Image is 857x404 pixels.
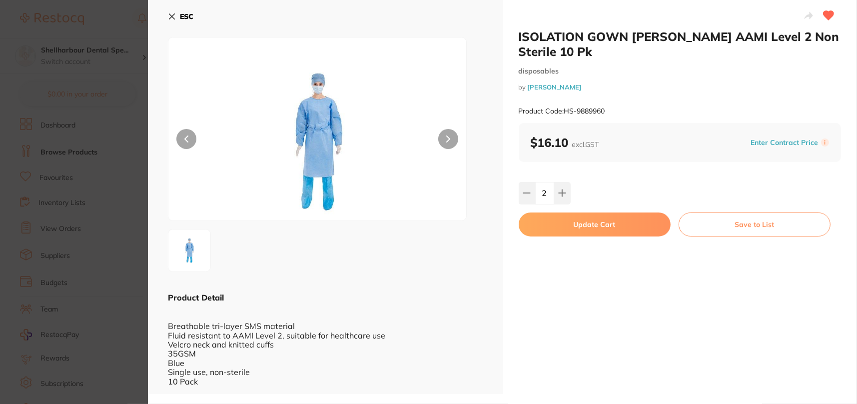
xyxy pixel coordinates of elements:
[168,303,483,386] div: Breathable tri-layer SMS material Fluid resistant to AAMI Level 2, suitable for healthcare use Ve...
[679,212,831,236] button: Save to List
[228,62,407,220] img: NjAuanBn
[171,232,207,268] img: NjAuanBn
[519,83,842,91] small: by
[168,292,224,302] b: Product Detail
[519,29,842,59] h2: ISOLATION GOWN [PERSON_NAME] AAMI Level 2 Non Sterile 10 Pk
[528,83,582,91] a: [PERSON_NAME]
[519,107,605,115] small: Product Code: HS-9889960
[180,12,193,21] b: ESC
[519,67,842,75] small: disposables
[748,138,821,147] button: Enter Contract Price
[821,138,829,146] label: i
[572,140,599,149] span: excl. GST
[519,212,671,236] button: Update Cart
[531,135,599,150] b: $16.10
[168,8,193,25] button: ESC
